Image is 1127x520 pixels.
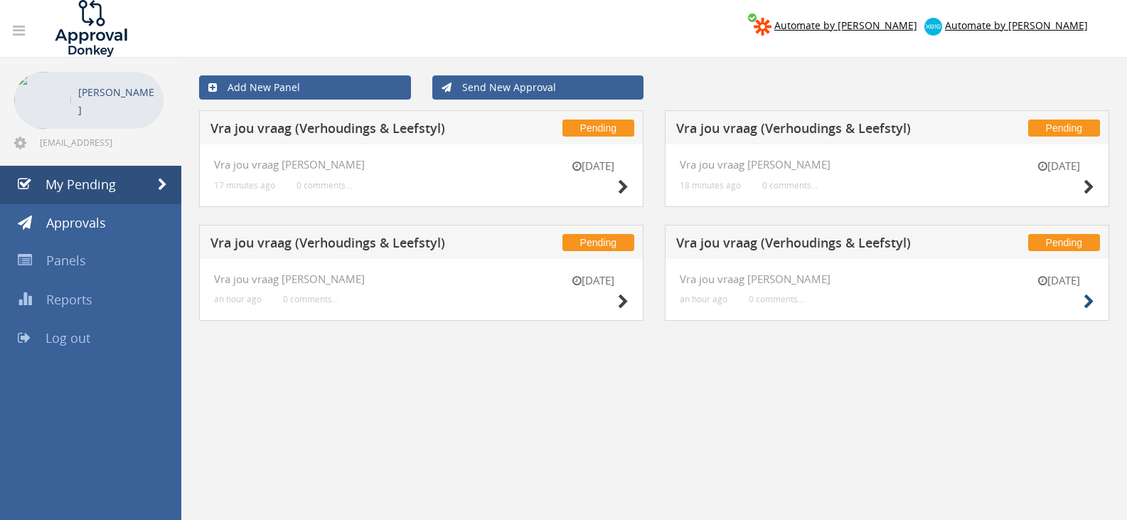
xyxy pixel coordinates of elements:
[214,159,629,171] h4: Vra jou vraag [PERSON_NAME]
[749,294,804,304] small: 0 comments...
[1023,273,1094,288] small: [DATE]
[676,236,971,254] h5: Vra jou vraag (Verhoudings & Leefstyl)
[46,176,116,193] span: My Pending
[210,236,506,254] h5: Vra jou vraag (Verhoudings & Leefstyl)
[214,294,262,304] small: an hour ago
[680,159,1094,171] h4: Vra jou vraag [PERSON_NAME]
[676,122,971,139] h5: Vra jou vraag (Verhoudings & Leefstyl)
[40,137,161,148] span: [EMAIL_ADDRESS][DOMAIN_NAME]
[1023,159,1094,174] small: [DATE]
[46,252,86,269] span: Panels
[680,294,727,304] small: an hour ago
[924,18,942,36] img: xero-logo.png
[557,159,629,174] small: [DATE]
[680,180,741,191] small: 18 minutes ago
[214,180,275,191] small: 17 minutes ago
[297,180,352,191] small: 0 comments...
[774,18,917,32] span: Automate by [PERSON_NAME]
[1028,234,1100,251] span: Pending
[46,291,92,308] span: Reports
[562,120,634,137] span: Pending
[214,273,629,285] h4: Vra jou vraag [PERSON_NAME]
[762,180,818,191] small: 0 comments...
[754,18,771,36] img: zapier-logomark.png
[199,75,411,100] a: Add New Panel
[1028,120,1100,137] span: Pending
[46,214,106,231] span: Approvals
[432,75,644,100] a: Send New Approval
[78,83,156,119] p: [PERSON_NAME]
[46,329,90,346] span: Log out
[557,273,629,288] small: [DATE]
[680,273,1094,285] h4: Vra jou vraag [PERSON_NAME]
[562,234,634,251] span: Pending
[283,294,338,304] small: 0 comments...
[945,18,1088,32] span: Automate by [PERSON_NAME]
[210,122,506,139] h5: Vra jou vraag (Verhoudings & Leefstyl)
